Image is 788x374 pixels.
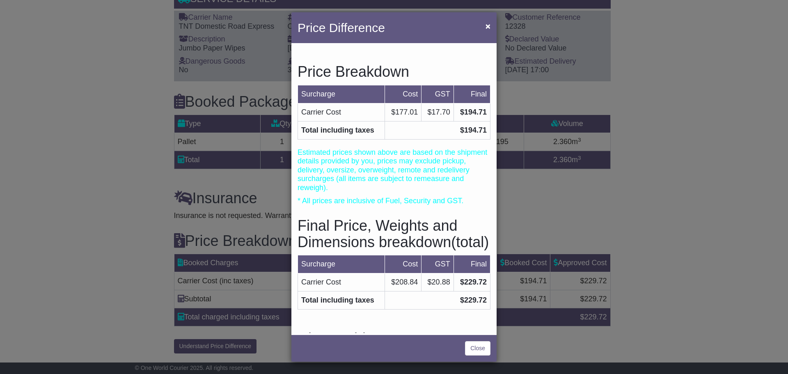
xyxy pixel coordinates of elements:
td: Total including taxes [298,291,385,310]
h3: Chargeable Items [298,330,490,347]
td: $17.70 [421,103,454,121]
p: * All prices are inclusive of Fuel, Security and GST. [298,197,490,206]
td: Carrier Cost [298,103,385,121]
td: Cost [385,85,421,103]
td: $229.72 [385,291,490,310]
td: $177.01 [385,103,421,121]
span: × [486,21,490,31]
td: Final [454,255,490,273]
td: Final [454,85,490,103]
td: Carrier Cost [298,273,385,291]
td: $229.72 [454,273,490,291]
td: GST [421,255,454,273]
td: $208.84 [385,273,421,291]
td: $20.88 [421,273,454,291]
button: Close [481,18,495,34]
td: GST [421,85,454,103]
h4: Price Difference [298,18,385,37]
p: Estimated prices shown above are based on the shipment details provided by you, prices may exclud... [298,148,490,193]
td: $194.71 [454,103,490,121]
td: Total including taxes [298,121,385,139]
td: Cost [385,255,421,273]
td: Surcharge [298,85,385,103]
h3: Final Price, Weights and Dimensions breakdown(total) [298,218,490,250]
h3: Price Breakdown [298,64,490,80]
a: Close [465,341,490,356]
td: Surcharge [298,255,385,273]
td: $194.71 [385,121,490,139]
